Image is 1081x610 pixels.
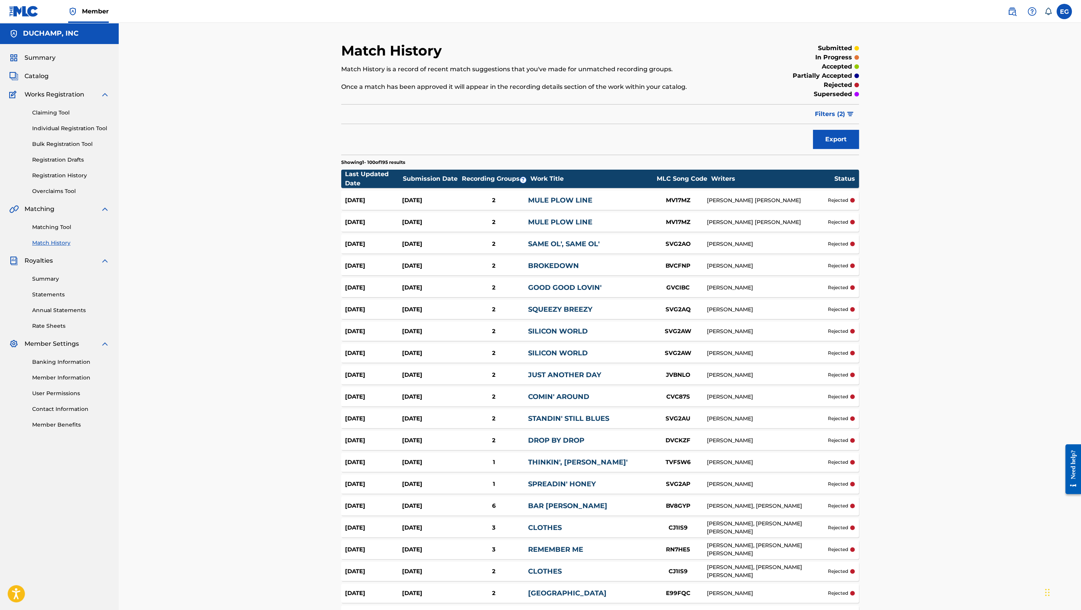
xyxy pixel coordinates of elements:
p: Showing 1 - 100 of 195 results [341,159,405,166]
div: Notifications [1044,8,1052,15]
div: SVG2AP [649,480,706,489]
div: BV8GYP [649,502,706,510]
span: Royalties [25,256,53,265]
p: partially accepted [793,71,852,80]
a: User Permissions [32,389,110,397]
div: Writers [711,174,834,183]
div: 2 [460,327,528,336]
span: ? [520,177,526,183]
span: Matching [25,204,54,214]
div: [PERSON_NAME] [706,306,828,314]
div: [DATE] [402,523,460,532]
div: [DATE] [345,240,402,249]
div: MV17MZ [649,196,706,205]
div: SVG2AW [649,327,706,336]
div: CVC87S [649,392,706,401]
img: search [1007,7,1017,16]
div: [DATE] [402,196,460,205]
div: SVG2AQ [649,305,706,314]
a: CatalogCatalog [9,72,49,81]
a: Rate Sheets [32,322,110,330]
a: Matching Tool [32,223,110,231]
div: [DATE] [402,371,460,379]
div: [DATE] [345,262,402,270]
div: Help [1024,4,1040,19]
div: [DATE] [402,262,460,270]
a: Contact Information [32,405,110,413]
div: 2 [460,196,528,205]
div: 3 [460,545,528,554]
div: [PERSON_NAME] [PERSON_NAME] [706,196,828,204]
div: MV17MZ [649,218,706,227]
div: [PERSON_NAME] [706,480,828,488]
a: BAR [PERSON_NAME] [528,502,607,510]
a: Summary [32,275,110,283]
img: Matching [9,204,19,214]
a: Member Benefits [32,421,110,429]
div: [DATE] [345,283,402,292]
img: Accounts [9,29,18,38]
div: 2 [460,218,528,227]
div: Submission Date [403,174,460,183]
div: MLC Song Code [653,174,711,183]
div: Chat Widget [1043,573,1081,610]
div: [PERSON_NAME] [706,371,828,379]
p: rejected [828,219,848,226]
div: [DATE] [402,414,460,423]
p: rejected [828,481,848,487]
a: BROKEDOWN [528,262,579,270]
div: [DATE] [402,567,460,576]
p: superseded [814,90,852,99]
div: [DATE] [345,436,402,445]
div: DVCKZF [649,436,706,445]
div: [PERSON_NAME] [706,349,828,357]
p: rejected [828,459,848,466]
iframe: Resource Center [1060,438,1081,500]
a: MULE PLOW LINE [528,218,592,226]
a: Banking Information [32,358,110,366]
div: BVCFNP [649,262,706,270]
span: Filters ( 2 ) [815,110,845,119]
div: 2 [460,392,528,401]
p: Once a match has been approved it will appear in the recording details section of the work within... [341,82,740,92]
img: expand [100,90,110,99]
p: submitted [818,44,852,53]
div: 1 [460,480,528,489]
a: Member Information [32,374,110,382]
div: [DATE] [402,502,460,510]
p: Match History is a record of recent match suggestions that you've made for unmatched recording gr... [341,65,740,74]
div: [PERSON_NAME] [706,327,828,335]
div: [PERSON_NAME] [706,393,828,401]
img: Catalog [9,72,18,81]
div: RN7HE5 [649,545,706,554]
div: 2 [460,283,528,292]
div: [DATE] [345,502,402,510]
a: SILICON WORLD [528,327,588,335]
div: Work Title [530,174,653,183]
div: JVBNLO [649,371,706,379]
a: DROP BY DROP [528,436,584,445]
p: rejected [828,393,848,400]
p: rejected [824,80,852,90]
div: [DATE] [402,327,460,336]
div: Drag [1045,581,1050,604]
div: [PERSON_NAME] [706,458,828,466]
div: 2 [460,589,528,598]
p: rejected [828,590,848,597]
div: [DATE] [345,392,402,401]
div: [DATE] [345,545,402,554]
span: Catalog [25,72,49,81]
a: REMEMBER ME [528,545,583,554]
div: [DATE] [402,392,460,401]
p: rejected [828,546,848,553]
div: [DATE] [345,458,402,467]
div: [DATE] [402,218,460,227]
div: CJ1IS9 [649,523,706,532]
div: 2 [460,240,528,249]
img: Summary [9,53,18,62]
div: [DATE] [345,523,402,532]
p: rejected [828,284,848,291]
div: [DATE] [402,480,460,489]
